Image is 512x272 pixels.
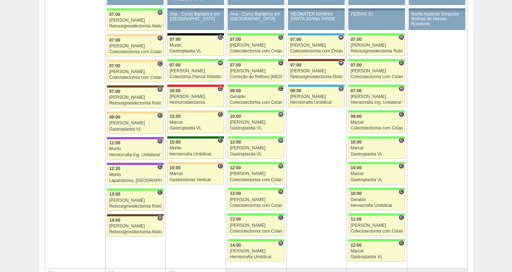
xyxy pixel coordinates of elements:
[167,85,224,87] div: Key: Assunção
[169,94,222,99] div: [PERSON_NAME]
[350,146,403,150] div: Marcal
[228,239,284,241] div: Key: Brasil
[409,10,465,30] a: Murilo Ausente Simposio Mutirao de Hernia Rondonia
[399,189,404,195] span: Consultório
[350,69,403,73] div: [PERSON_NAME]
[228,139,284,159] a: H 12:00 [PERSON_NAME] Gastroplastia VL
[348,35,405,56] a: H 07:00 [PERSON_NAME] Retossigmoidectomia Robótica
[350,120,403,125] div: Marcal
[348,33,405,35] div: Key: Brasil
[350,165,362,170] span: 10:00
[290,100,343,105] div: Herniorrafia Umbilical
[278,86,283,92] span: Consultório
[169,120,222,125] div: Marcal
[350,171,403,176] div: Marcal
[348,239,405,241] div: Key: Brasil
[399,111,404,117] span: Consultório
[167,59,224,61] div: Key: Brasil
[348,112,405,133] a: C 09:00 Marcal Colecistectomia com Colangiografia VL
[278,163,283,169] span: Hospital
[169,178,222,182] div: Gastrectomia Vertical
[167,136,224,139] div: Key: Santa Maria
[167,139,224,159] a: C 15:00 Murilo Herniorrafia Umbilical
[399,163,404,169] span: Consultório
[278,189,283,195] span: Hospital
[230,229,282,234] div: Colecistectomia com Colangiografia VL
[157,138,163,144] span: Consultório
[230,191,241,196] span: 13:00
[167,164,224,184] a: C 15:00 Marcal Gastrectomia Vertical
[230,243,241,248] span: 14:00
[348,216,405,236] a: C 11:00 [PERSON_NAME] Colecistectomia com Colangiografia VL
[350,100,403,105] div: Herniorrafia Ing. Unilateral VL
[167,162,224,164] div: Key: Bartira
[228,110,284,112] div: Key: Brasil
[230,140,241,145] span: 12:00
[228,59,284,61] div: Key: Brasil
[350,88,362,93] span: 07:00
[348,8,405,10] div: Key: Aviso
[350,229,403,234] div: Colecistectomia com Colangiografia VL
[228,164,284,184] a: H 12:00 [PERSON_NAME] Colecistectomia com Colangiografia VL
[169,75,222,79] div: Colectomia Parcial Robótica
[348,164,405,184] a: C 10:00 Marcal Gastroplastia VL
[109,101,162,106] div: Retossigmoidectomia Robótica
[350,43,403,48] div: [PERSON_NAME]
[169,43,222,48] div: Murilo
[109,153,162,157] div: Herniorrafia Ing. Unilateral VL
[230,223,282,228] div: [PERSON_NAME]
[348,213,405,216] div: Key: Brasil
[218,60,223,66] span: Hospital
[218,86,223,92] span: Consultório
[228,216,284,236] a: C 13:00 [PERSON_NAME] Colecistectomia com Colangiografia VL
[288,61,344,81] a: H 07:00 [PERSON_NAME] Retossigmoidectomia Robótica
[350,114,362,119] span: 09:00
[230,171,282,176] div: [PERSON_NAME]
[218,34,223,40] span: Consultório
[348,136,405,139] div: Key: Brasil
[109,173,162,177] div: Murilo
[230,217,241,222] span: 13:00
[399,34,404,40] span: Hospital
[107,188,163,191] div: Key: Brasil
[109,218,120,223] span: 14:00
[230,120,282,125] div: [PERSON_NAME]
[109,12,120,17] span: 07:00
[107,163,163,165] div: Key: IFOR
[109,166,120,171] span: 12:30
[288,85,344,87] div: Key: Neomater
[167,61,224,81] a: H 07:00 [PERSON_NAME] Colectomia Parcial Robótica
[169,126,222,131] div: Gastroplastia VL
[107,214,163,216] div: Key: Santa Joana
[169,114,181,119] span: 13:00
[109,198,162,203] div: [PERSON_NAME]
[228,85,284,87] div: Key: Brasil
[109,75,162,80] div: Colecistectomia com Colangiografia VL
[107,165,163,185] a: C 12:30 Murilo Laparotomia, [GEOGRAPHIC_DATA], Drenagem, Bridas VL
[157,190,163,195] span: Consultório
[167,8,224,10] div: Key: Aviso
[348,139,405,159] a: C 10:00 Marcal Gastroplastia VL
[167,87,224,107] a: C 10:00 [PERSON_NAME] Hemorroidectomia
[290,49,343,54] div: Colecistectomia com Colangiografia VL
[109,146,162,151] div: Murilo
[109,204,162,209] div: Retossigmoidectomia Robótica
[157,9,163,15] span: Hospital
[107,85,163,88] div: Key: Santa Joana
[348,162,405,164] div: Key: Brasil
[399,214,404,220] span: Consultório
[109,230,162,234] div: Retossigmoidectomia Abdominal VL
[348,59,405,61] div: Key: Brasil
[167,110,224,112] div: Key: Bartira
[157,86,163,92] span: Hospital
[230,37,241,42] span: 07:00
[230,114,241,119] span: 10:00
[288,35,344,56] a: H 07:00 [PERSON_NAME] Colecistectomia com Colangiografia VL
[230,75,282,79] div: Correção do Refluxo [MEDICAL_DATA] esofágico Robótico
[218,111,223,117] span: Consultório
[230,43,282,48] div: [PERSON_NAME]
[348,188,405,190] div: Key: Brasil
[157,61,163,67] span: Consultório
[228,213,284,216] div: Key: Brasil
[169,69,222,73] div: [PERSON_NAME]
